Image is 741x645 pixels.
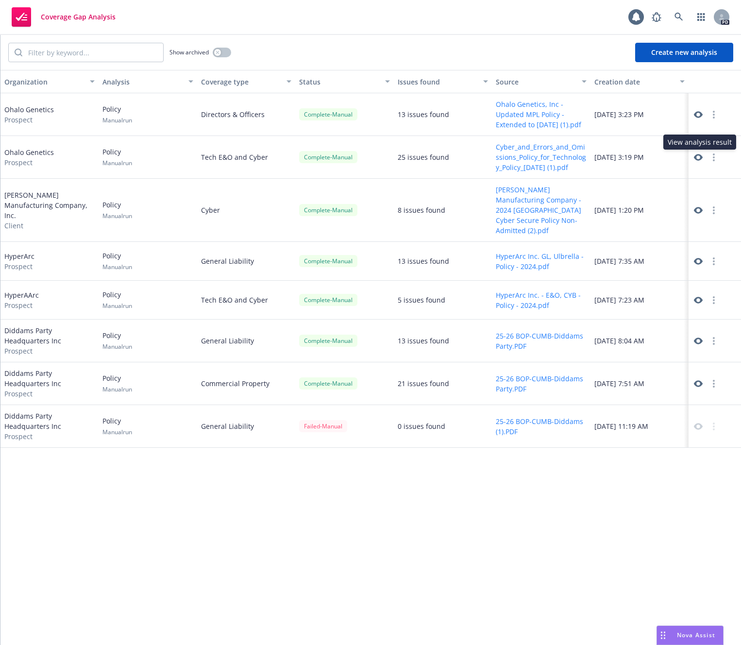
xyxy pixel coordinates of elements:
[41,13,116,21] span: Coverage Gap Analysis
[102,289,132,310] div: Policy
[102,147,132,167] div: Policy
[4,147,54,168] div: Ohalo Genetics
[663,135,736,150] div: View analysis result
[102,385,132,393] span: Manual run
[647,7,666,27] a: Report a Bug
[197,405,295,448] div: General Liability
[496,99,586,130] button: Ohalo Genetics, Inc - Updated MPL Policy - Extended to [DATE] (1).pdf
[299,77,379,87] div: Status
[102,263,132,271] span: Manual run
[4,261,34,272] span: Prospect
[4,104,54,125] div: Ohalo Genetics
[590,362,689,405] div: [DATE] 7:51 AM
[669,7,689,27] a: Search
[657,626,724,645] button: Nova Assist
[299,255,357,267] div: Complete - Manual
[4,115,54,125] span: Prospect
[398,295,445,305] div: 5 issues found
[4,368,95,399] div: Diddams Party Headquarters Inc
[102,342,132,351] span: Manual run
[4,157,54,168] span: Prospect
[299,420,347,432] div: Failed - Manual
[102,373,132,393] div: Policy
[496,290,586,310] button: HyperArc Inc. - E&O, CYB - Policy - 2024.pdf
[8,3,119,31] a: Coverage Gap Analysis
[4,190,95,231] div: [PERSON_NAME] Manufacturing Company, Inc.
[102,251,132,271] div: Policy
[4,77,84,87] div: Organization
[492,70,590,93] button: Source
[590,93,689,136] div: [DATE] 3:23 PM
[4,221,95,231] span: Client
[691,7,711,27] a: Switch app
[398,421,445,431] div: 0 issues found
[197,320,295,362] div: General Liability
[590,70,689,93] button: Creation date
[201,77,281,87] div: Coverage type
[102,302,132,310] span: Manual run
[4,431,95,441] span: Prospect
[677,631,715,639] span: Nova Assist
[102,159,132,167] span: Manual run
[398,378,449,389] div: 21 issues found
[4,346,95,356] span: Prospect
[15,49,22,56] svg: Search
[102,428,132,436] span: Manual run
[299,294,357,306] div: Complete - Manual
[22,43,163,62] input: Filter by keyword...
[398,109,449,119] div: 13 issues found
[394,70,492,93] button: Issues found
[594,77,674,87] div: Creation date
[102,116,132,124] span: Manual run
[4,389,95,399] span: Prospect
[496,251,586,272] button: HyperArc Inc. GL, Ulbrella - Policy - 2024.pdf
[590,281,689,320] div: [DATE] 7:23 AM
[398,205,445,215] div: 8 issues found
[496,416,586,437] button: 25-26 BOP-CUMB-Diddams (1).PDF
[4,325,95,356] div: Diddams Party Headquarters Inc
[197,362,295,405] div: Commercial Property
[102,200,132,220] div: Policy
[398,152,449,162] div: 25 issues found
[4,300,39,310] span: Prospect
[657,626,669,645] div: Drag to move
[398,256,449,266] div: 13 issues found
[299,108,357,120] div: Complete - Manual
[4,411,95,441] div: Diddams Party Headquarters Inc
[496,331,586,351] button: 25-26 BOP-CUMB-Diddams Party.PDF
[299,377,357,390] div: Complete - Manual
[197,179,295,242] div: Cyber
[496,373,586,394] button: 25-26 BOP-CUMB-Diddams Party.PDF
[496,142,586,172] button: Cyber_and_Errors_and_Omissions_Policy_for_Technology_Policy_[DATE] (1).pdf
[102,416,132,436] div: Policy
[398,336,449,346] div: 13 issues found
[197,93,295,136] div: Directors & Officers
[197,136,295,179] div: Tech E&O and Cyber
[197,70,295,93] button: Coverage type
[102,212,132,220] span: Manual run
[590,242,689,281] div: [DATE] 7:35 AM
[102,77,182,87] div: Analysis
[0,70,99,93] button: Organization
[496,77,575,87] div: Source
[299,335,357,347] div: Complete - Manual
[99,70,197,93] button: Analysis
[102,330,132,351] div: Policy
[590,320,689,362] div: [DATE] 8:04 AM
[102,104,132,124] div: Policy
[197,281,295,320] div: Tech E&O and Cyber
[4,290,39,310] div: HyperAArc
[635,43,733,62] button: Create new analysis
[496,185,586,236] button: [PERSON_NAME] Manufacturing Company - 2024 [GEOGRAPHIC_DATA] Cyber Secure Policy Non-Admitted (2)...
[295,70,393,93] button: Status
[590,405,689,448] div: [DATE] 11:19 AM
[197,242,295,281] div: General Liability
[299,204,357,216] div: Complete - Manual
[590,136,689,179] div: [DATE] 3:19 PM
[398,77,477,87] div: Issues found
[299,151,357,163] div: Complete - Manual
[169,48,209,56] span: Show archived
[4,251,34,272] div: HyperArc
[590,179,689,242] div: [DATE] 1:20 PM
